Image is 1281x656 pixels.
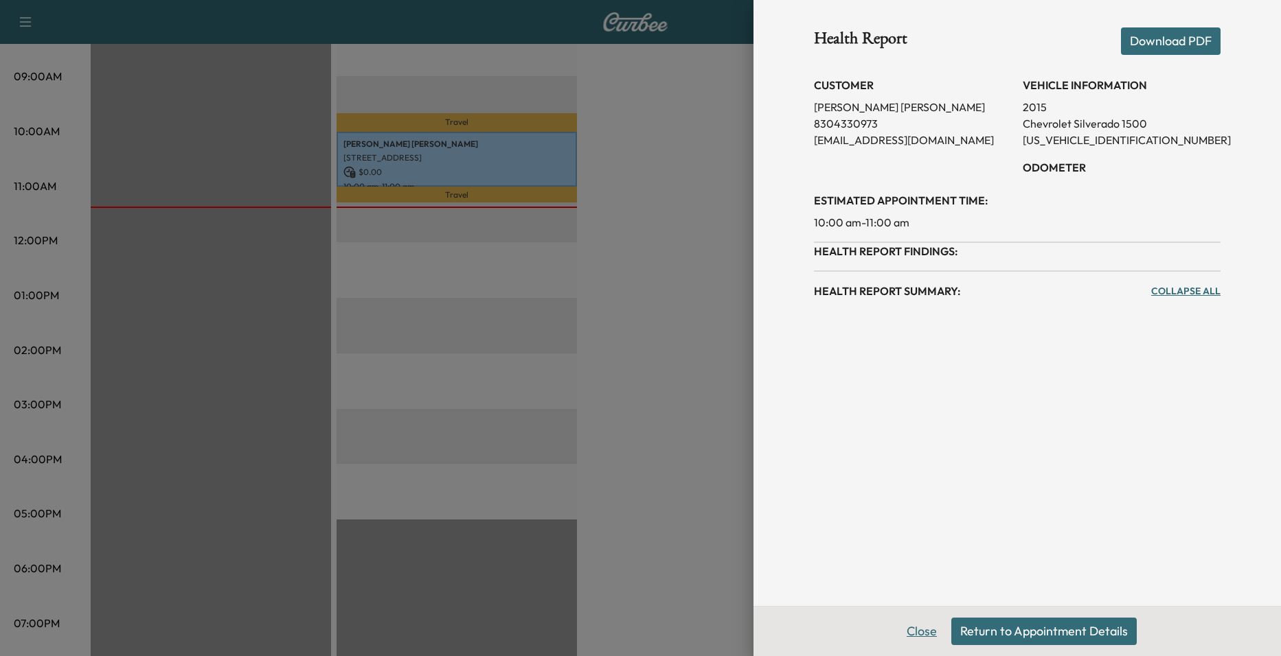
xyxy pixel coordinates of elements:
[1023,132,1221,148] p: [US_VEHICLE_IDENTIFICATION_NUMBER]
[1023,159,1221,176] h3: Odometer
[951,618,1137,645] button: Return to Appointment Details
[814,243,1221,259] h3: Health Report Findings:
[814,283,1221,299] h3: Health Report Summary:
[814,214,1221,231] p: 10:00 am - 11:00 am
[814,99,1012,115] p: [PERSON_NAME] [PERSON_NAME]
[814,115,1012,132] p: 8304330973
[1121,27,1221,55] button: Download PDF
[814,132,1012,148] p: [EMAIL_ADDRESS][DOMAIN_NAME]
[1023,77,1221,93] h3: VEHICLE INFORMATION
[1151,284,1221,298] a: Collapse All
[814,192,1221,209] h3: Estimated Appointment Time:
[1023,99,1221,115] p: 2015
[814,77,1012,93] h3: CUSTOMER
[1023,115,1221,132] p: Chevrolet Silverado 1500
[898,618,946,645] button: Close
[814,30,907,52] h1: Health Report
